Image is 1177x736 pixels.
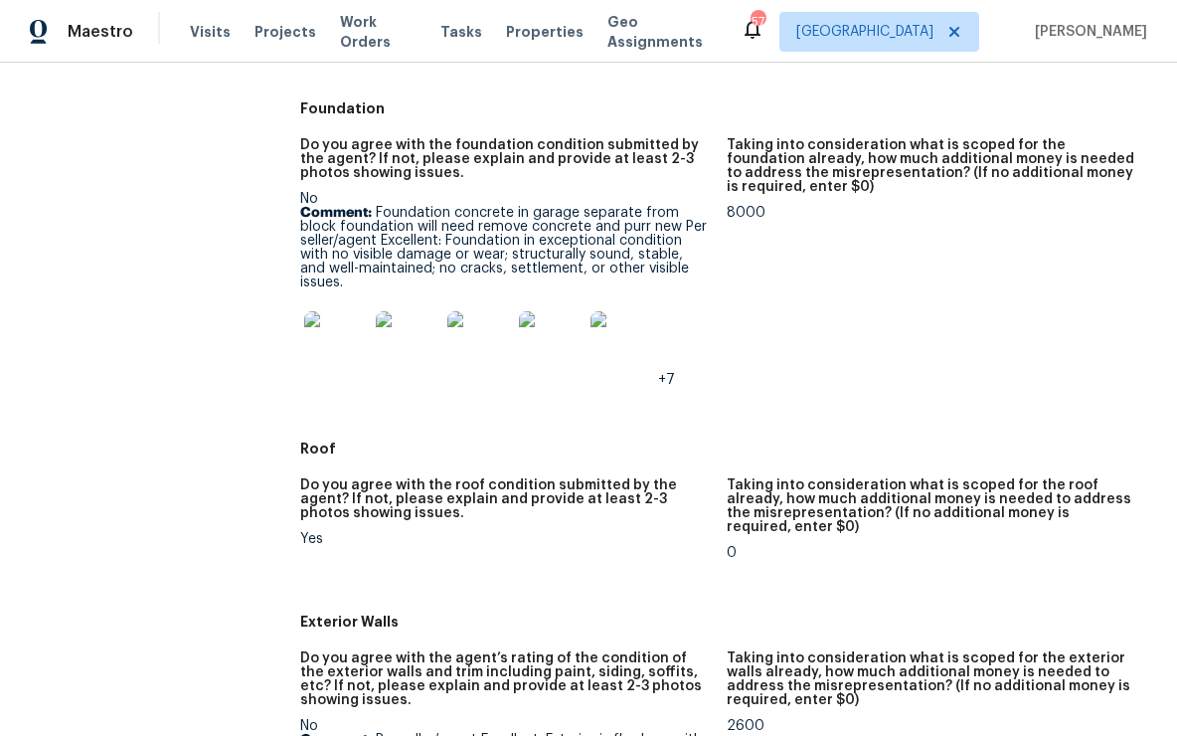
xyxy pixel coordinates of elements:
[440,25,482,39] span: Tasks
[727,478,1137,534] h5: Taking into consideration what is scoped for the roof already, how much additional money is neede...
[300,138,711,180] h5: Do you agree with the foundation condition submitted by the agent? If not, please explain and pro...
[190,22,231,42] span: Visits
[727,719,1137,733] div: 2600
[300,439,1153,459] h5: Roof
[727,546,1137,560] div: 0
[300,478,711,520] h5: Do you agree with the roof condition submitted by the agent? If not, please explain and provide a...
[68,22,133,42] span: Maestro
[300,206,711,289] p: Foundation concrete in garage separate from block foundation will need remove concrete and purr n...
[607,12,717,52] span: Geo Assignments
[658,373,675,387] span: +7
[727,138,1137,194] h5: Taking into consideration what is scoped for the foundation already, how much additional money is...
[506,22,584,42] span: Properties
[1027,22,1147,42] span: [PERSON_NAME]
[300,651,711,707] h5: Do you agree with the agent’s rating of the condition of the exterior walls and trim including pa...
[300,532,711,546] div: Yes
[796,22,933,42] span: [GEOGRAPHIC_DATA]
[300,192,711,387] div: No
[300,612,1153,632] h5: Exterior Walls
[727,651,1137,707] h5: Taking into consideration what is scoped for the exterior walls already, how much additional mone...
[727,206,1137,220] div: 8000
[751,12,764,32] div: 57
[254,22,316,42] span: Projects
[340,12,417,52] span: Work Orders
[300,206,372,220] b: Comment:
[300,98,1153,118] h5: Foundation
